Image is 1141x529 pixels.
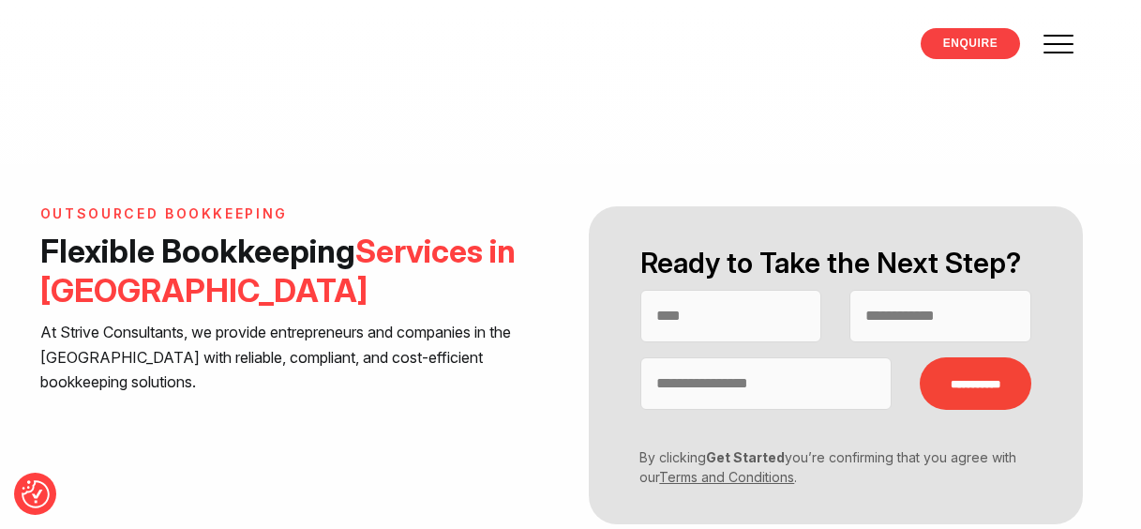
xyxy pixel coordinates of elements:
p: At Strive Consultants, we provide entrepreneurs and companies in the [GEOGRAPHIC_DATA] with relia... [40,320,549,395]
h1: Flexible Bookkeeping [40,232,549,310]
button: Consent Preferences [22,480,50,508]
h2: Ready to Take the Next Step? [640,244,1030,282]
a: Terms and Conditions [659,469,794,485]
img: svg+xml;nitro-empty-id=MTU3OjExNQ==-1;base64,PHN2ZyB2aWV3Qm94PSIwIDAgNzU4IDI1MSIgd2lkdGg9Ijc1OCIg... [54,25,195,72]
form: Contact form [570,206,1101,524]
span: Services in [GEOGRAPHIC_DATA] [40,232,516,310]
a: ENQUIRE [921,28,1021,59]
strong: Get Started [706,449,785,465]
p: By clicking you’re confirming that you agree with our . [626,447,1016,487]
img: Revisit consent button [22,480,50,508]
h6: Outsourced Bookkeeping [40,206,549,222]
